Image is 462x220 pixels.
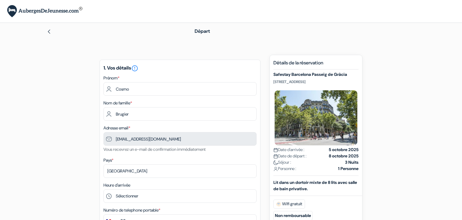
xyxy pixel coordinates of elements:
strong: 1 Personne [338,166,359,172]
img: AubergesDeJeunesse.com [7,5,82,17]
label: Pays [103,157,113,163]
input: Entrer le nom de famille [103,107,257,121]
span: Date d'arrivée : [273,147,304,153]
h5: Détails de la réservation [273,60,359,70]
img: moon.svg [273,160,278,165]
h5: Safestay Barcelona Passeig de Gràcia [273,72,359,77]
label: Heure d'arrivée [103,182,130,188]
input: Entrez votre prénom [103,82,257,96]
strong: 8 octobre 2025 [329,153,359,159]
label: Adresse email [103,125,130,131]
img: calendar.svg [273,154,278,159]
strong: 3 Nuits [345,159,359,166]
img: left_arrow.svg [47,29,51,34]
a: error_outline [131,65,138,71]
span: Séjour : [273,159,291,166]
small: Vous recevrez un e-mail de confirmation immédiatement [103,147,206,152]
b: Lit dans un dortoir mixte de 8 lits avec salle de bain privative. [273,180,357,191]
label: Numéro de telephone portable [103,207,160,213]
img: calendar.svg [273,148,278,152]
h5: 1. Vos détails [103,65,257,72]
span: Personne : [273,166,296,172]
img: free_wifi.svg [276,202,281,206]
span: Wifi gratuit [273,200,305,209]
span: Départ [195,28,210,34]
span: Date de départ : [273,153,306,159]
img: user_icon.svg [273,167,278,171]
label: Nom de famille [103,100,132,106]
strong: 5 octobre 2025 [329,147,359,153]
p: [STREET_ADDRESS] [273,79,359,84]
i: error_outline [131,65,138,72]
label: Prénom [103,75,119,81]
input: Entrer adresse e-mail [103,132,257,146]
